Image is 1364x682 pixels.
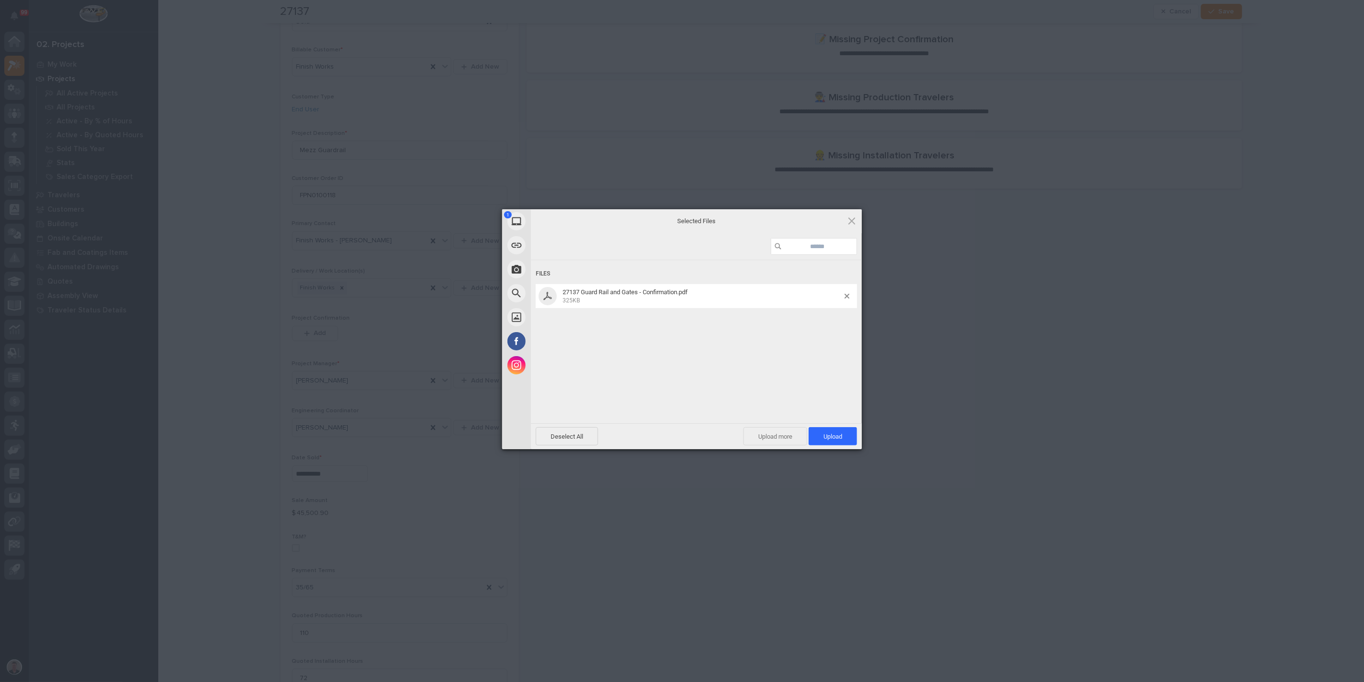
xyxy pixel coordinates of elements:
[504,211,512,218] span: 1
[502,257,617,281] div: Take Photo
[560,288,845,304] span: 27137 Guard Rail and Gates - Confirmation.pdf
[847,215,857,226] span: Click here or hit ESC to close picker
[743,427,807,445] span: Upload more
[563,288,688,296] span: 27137 Guard Rail and Gates - Confirmation.pdf
[502,233,617,257] div: Link (URL)
[502,281,617,305] div: Web Search
[809,427,857,445] span: Upload
[600,216,792,225] span: Selected Files
[536,265,857,283] div: Files
[502,353,617,377] div: Instagram
[823,433,842,440] span: Upload
[502,329,617,353] div: Facebook
[563,297,580,304] span: 325KB
[502,209,617,233] div: My Device
[502,305,617,329] div: Unsplash
[536,427,598,445] span: Deselect All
